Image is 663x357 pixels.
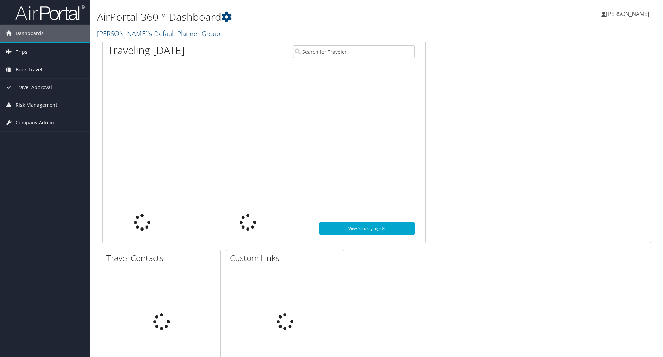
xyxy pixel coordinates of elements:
span: Company Admin [16,114,54,131]
span: Trips [16,43,27,61]
img: airportal-logo.png [15,5,85,21]
span: Risk Management [16,96,57,114]
input: Search for Traveler [293,45,415,58]
h1: Traveling [DATE] [108,43,185,57]
a: [PERSON_NAME]'s Default Planner Group [97,29,222,38]
h1: AirPortal 360™ Dashboard [97,10,470,24]
a: View SecurityLogic® [319,222,415,235]
span: Dashboards [16,25,44,42]
h2: Travel Contacts [106,252,220,264]
h2: Custom Links [230,252,344,264]
span: Book Travel [16,61,42,78]
span: [PERSON_NAME] [606,10,649,18]
span: Travel Approval [16,79,52,96]
a: [PERSON_NAME] [601,3,656,24]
